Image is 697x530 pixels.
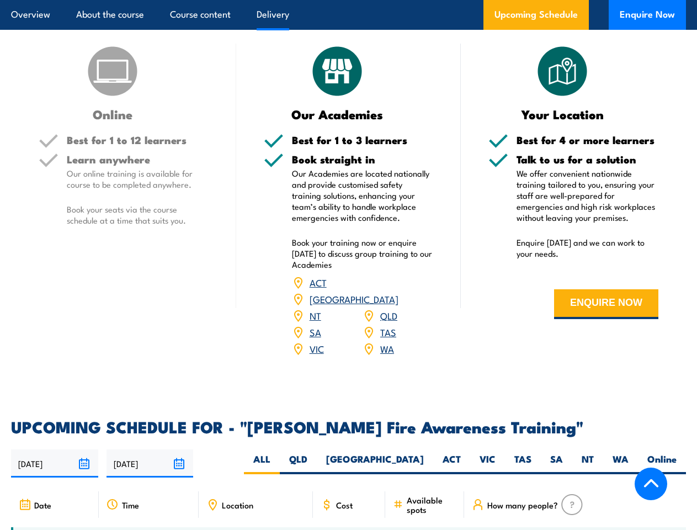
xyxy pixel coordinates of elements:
[433,453,470,474] label: ACT
[107,449,194,478] input: To date
[603,453,638,474] label: WA
[380,325,396,338] a: TAS
[292,168,434,223] p: Our Academies are located nationally and provide customised safety training solutions, enhancing ...
[407,495,456,514] span: Available spots
[310,309,321,322] a: NT
[292,237,434,270] p: Book your training now or enquire [DATE] to discuss group training to our Academies
[517,168,658,223] p: We offer convenient nationwide training tailored to you, ensuring your staff are well-prepared fo...
[11,449,98,478] input: From date
[487,500,558,510] span: How many people?
[292,154,434,165] h5: Book straight in
[264,108,412,120] h3: Our Academies
[541,453,572,474] label: SA
[67,154,209,165] h5: Learn anywhere
[317,453,433,474] label: [GEOGRAPHIC_DATA]
[122,500,139,510] span: Time
[310,275,327,289] a: ACT
[34,500,51,510] span: Date
[67,135,209,145] h5: Best for 1 to 12 learners
[470,453,505,474] label: VIC
[380,342,394,355] a: WA
[517,154,658,165] h5: Talk to us for a solution
[310,292,398,305] a: [GEOGRAPHIC_DATA]
[67,204,209,226] p: Book your seats via the course schedule at a time that suits you.
[39,108,187,120] h3: Online
[517,135,658,145] h5: Best for 4 or more learners
[222,500,253,510] span: Location
[310,325,321,338] a: SA
[488,108,636,120] h3: Your Location
[244,453,280,474] label: ALL
[292,135,434,145] h5: Best for 1 to 3 learners
[380,309,397,322] a: QLD
[67,168,209,190] p: Our online training is available for course to be completed anywhere.
[505,453,541,474] label: TAS
[310,342,324,355] a: VIC
[638,453,686,474] label: Online
[11,419,686,433] h2: UPCOMING SCHEDULE FOR - "[PERSON_NAME] Fire Awareness Training"
[554,289,658,319] button: ENQUIRE NOW
[336,500,353,510] span: Cost
[517,237,658,259] p: Enquire [DATE] and we can work to your needs.
[572,453,603,474] label: NT
[280,453,317,474] label: QLD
